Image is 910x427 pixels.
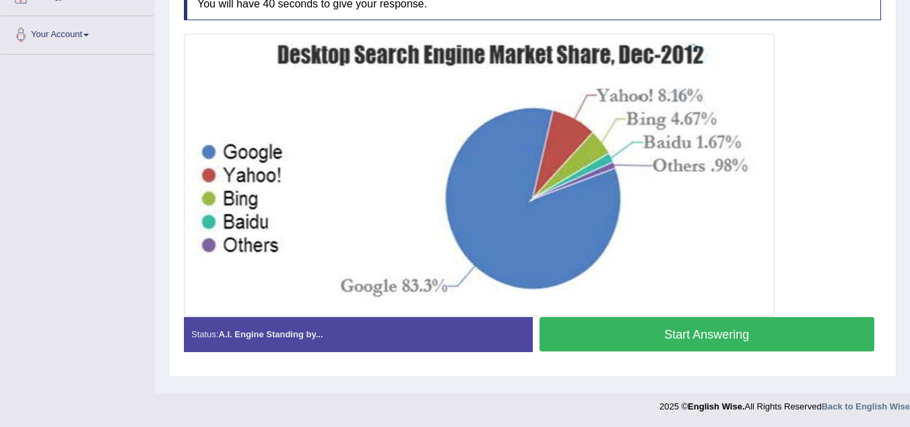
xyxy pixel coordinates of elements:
button: Start Answering [540,317,875,351]
a: Back to English Wise [822,401,910,411]
a: Your Account [1,16,154,50]
strong: A.I. Engine Standing by... [218,329,323,339]
div: Status: [184,317,533,351]
strong: English Wise. [688,401,744,411]
div: 2025 © All Rights Reserved [659,393,910,413]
